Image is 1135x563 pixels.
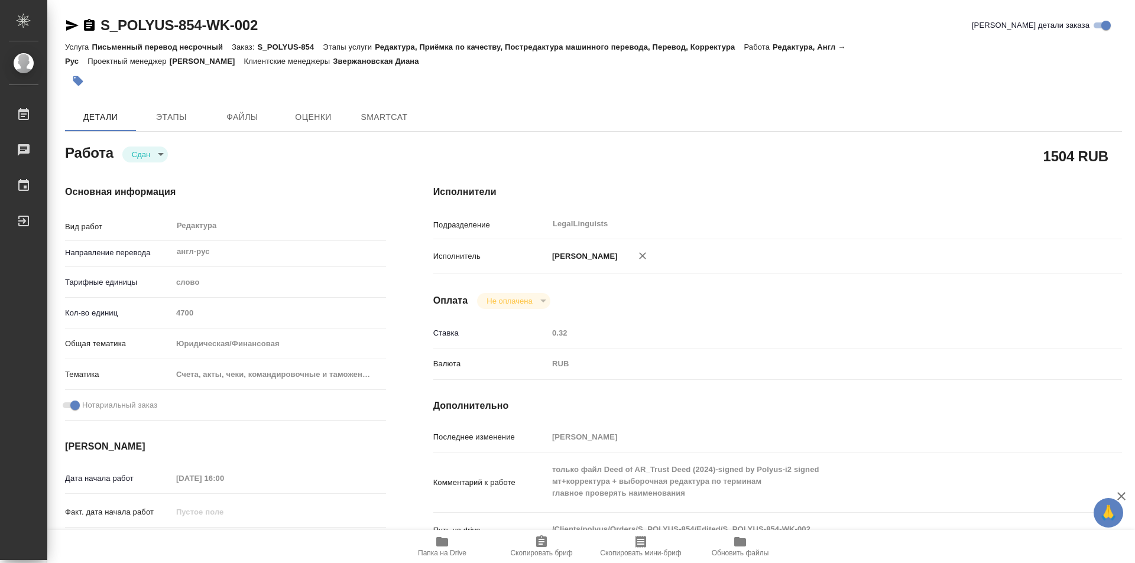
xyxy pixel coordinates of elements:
[65,43,92,51] p: Услуга
[712,549,769,557] span: Обновить файлы
[433,399,1122,413] h4: Дополнительно
[122,147,168,162] div: Сдан
[172,334,386,354] div: Юридическая/Финансовая
[172,503,275,520] input: Пустое поле
[172,470,275,487] input: Пустое поле
[65,307,172,319] p: Кол-во единиц
[433,185,1122,199] h4: Исполнители
[510,549,572,557] span: Скопировать бриф
[477,293,550,309] div: Сдан
[433,358,548,370] p: Валюта
[87,57,169,66] p: Проектный менеджер
[600,549,681,557] span: Скопировать мини-бриф
[65,440,386,454] h4: [PERSON_NAME]
[630,243,656,269] button: Удалить исполнителя
[65,185,386,199] h4: Основная информация
[1043,146,1108,166] h2: 1504 RUB
[433,477,548,489] p: Комментарий к работе
[82,18,96,32] button: Скопировать ссылку
[214,110,271,125] span: Файлы
[418,549,466,557] span: Папка на Drive
[548,354,1065,374] div: RUB
[972,19,1089,31] span: [PERSON_NAME] детали заказа
[100,17,258,33] a: S_POLYUS-854-WK-002
[333,57,427,66] p: Звержановская Диана
[1094,498,1123,528] button: 🙏
[172,365,386,385] div: Счета, акты, чеки, командировочные и таможенные документы
[65,338,172,350] p: Общая тематика
[433,250,548,262] p: Исполнитель
[244,57,333,66] p: Клиентские менеджеры
[65,276,172,288] p: Тарифные единицы
[92,43,232,51] p: Письменный перевод несрочный
[65,18,79,32] button: Скопировать ссылку для ЯМессенджера
[690,530,790,563] button: Обновить файлы
[172,304,386,321] input: Пустое поле
[65,473,172,484] p: Дата начала работ
[548,519,1065,539] textarea: /Clients/polyus/Orders/S_POLYUS-854/Edited/S_POLYUS-854-WK-002
[257,43,323,51] p: S_POLYUS-854
[72,110,129,125] span: Детали
[1098,500,1118,525] span: 🙏
[548,324,1065,341] input: Пустое поле
[232,43,257,51] p: Заказ:
[375,43,744,51] p: Редактура, Приёмка по качеству, Постредактура машинного перевода, Перевод, Корректура
[170,57,244,66] p: [PERSON_NAME]
[65,141,113,162] h2: Работа
[433,525,548,536] p: Путь на drive
[65,68,91,94] button: Добавить тэг
[433,219,548,231] p: Подразделение
[433,327,548,339] p: Ставка
[744,43,773,51] p: Работа
[285,110,342,125] span: Оценки
[433,431,548,443] p: Последнее изменение
[591,530,690,563] button: Скопировать мини-бриф
[323,43,375,51] p: Этапы услуги
[65,506,172,518] p: Факт. дата начала работ
[548,428,1065,445] input: Пустое поле
[356,110,413,125] span: SmartCat
[492,530,591,563] button: Скопировать бриф
[548,460,1065,503] textarea: только файл Deed of AR_Trust Deed (2024)-signed by Polyus-i2 signed мт+корректура + выборочная ре...
[393,530,492,563] button: Папка на Drive
[172,272,386,292] div: слово
[548,250,618,262] p: [PERSON_NAME]
[82,399,157,411] span: Нотариальный заказ
[128,149,154,160] button: Сдан
[433,294,468,308] h4: Оплата
[143,110,200,125] span: Этапы
[65,221,172,233] p: Вид работ
[65,369,172,380] p: Тематика
[65,247,172,259] p: Направление перевода
[483,296,536,306] button: Не оплачена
